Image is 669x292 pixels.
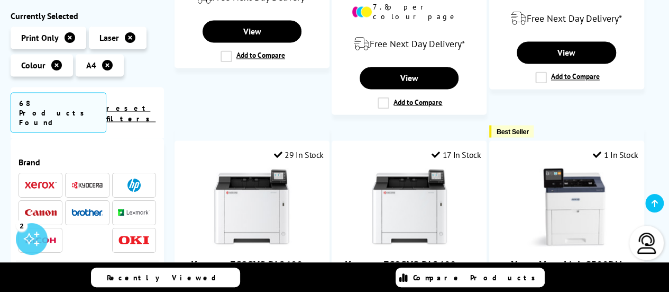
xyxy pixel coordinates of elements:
img: user-headset-light.svg [636,233,657,254]
img: Kyocera ECOSYS PA2600cx [212,167,291,247]
a: reset filters [106,103,155,123]
span: 68 Products Found [11,92,106,132]
img: Xerox VersaLink C500DN [527,167,606,247]
div: 17 In Stock [432,149,481,160]
img: Canon [25,209,57,216]
div: 2 [16,219,28,231]
a: Xerox VersaLink C500DN [511,258,622,271]
a: Kyocera ECOSYS PA2600cx [212,238,291,249]
div: 1 In Stock [593,149,638,160]
a: View [360,67,459,89]
a: Kyocera [71,178,103,191]
img: Kyocera ECOSYS PA2600cwx [370,167,449,247]
span: Colour [21,60,45,70]
span: A4 [86,60,96,70]
span: Compare Products [413,273,541,282]
a: View [517,41,616,64]
a: Canon [25,206,57,219]
img: Lexmark [118,209,150,216]
a: Xerox [25,178,57,191]
div: Currently Selected [11,11,164,21]
a: HP [118,178,150,191]
img: OKI [118,235,150,244]
img: HP [127,178,141,191]
img: Kyocera [71,181,103,189]
div: modal_delivery [495,4,638,33]
span: Best Seller [497,127,529,135]
label: Add to Compare [378,97,442,109]
a: Lexmark [118,206,150,219]
div: modal_delivery [337,29,481,59]
span: Recently Viewed [107,273,227,282]
a: Compare Products [396,268,545,287]
a: Kyocera ECOSYS PA2600cx [191,258,313,271]
img: Xerox [25,181,57,189]
a: Kyocera ECOSYS PA2600cwx [345,258,474,271]
a: Xerox VersaLink C500DN [527,238,606,249]
a: Brother [71,206,103,219]
button: Best Seller [489,125,534,137]
span: Print Only [21,32,59,43]
div: 29 In Stock [274,149,324,160]
a: OKI [118,233,150,246]
label: Add to Compare [221,50,285,62]
a: Recently Viewed [91,268,240,287]
span: Laser [99,32,119,43]
img: Brother [71,208,103,216]
a: Kyocera ECOSYS PA2600cwx [370,238,449,249]
a: View [203,20,301,42]
li: 7.8p per colour page [352,2,466,21]
label: Add to Compare [535,72,600,83]
span: Brand [19,156,156,167]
